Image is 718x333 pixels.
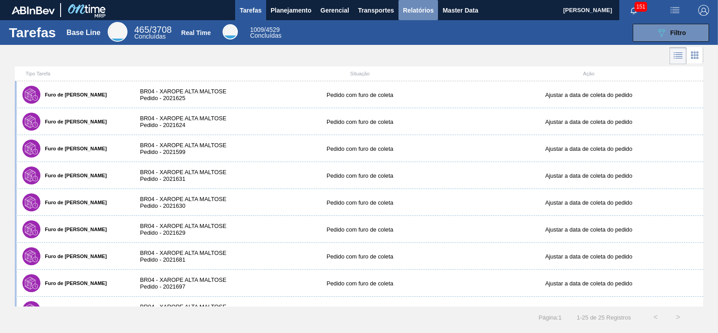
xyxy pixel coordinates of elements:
div: BR04 - XAROPE ALTA MALTOSE Pedido - 2021697 [131,276,245,290]
div: Pedido com furo de coleta [245,253,474,260]
div: BR04 - XAROPE ALTA MALTOSE Pedido - 2021631 [131,169,245,182]
div: Ajustar a data de coleta do pedido [474,92,703,98]
img: Logout [698,5,709,16]
div: Base Line [66,29,101,37]
img: TNhmsLtSVTkK8tSr43FrP2fwEKptu5GPRR3wAAAABJRU5ErkJggg== [12,6,55,14]
span: Página : 1 [538,314,561,321]
label: Furo de [PERSON_NAME] [40,119,107,124]
h1: Tarefas [9,27,56,38]
div: Visão em Cards [687,47,703,64]
div: Real Time [250,27,281,39]
div: BR04 - XAROPE ALTA MALTOSE Pedido - 2021630 [131,196,245,209]
div: Pedido com furo de coleta [245,172,474,179]
label: Furo de [PERSON_NAME] [40,227,107,232]
div: Visão em Lista [670,47,687,64]
span: Filtro [670,29,686,36]
button: < [644,306,667,329]
div: Ajustar a data de coleta do pedido [474,118,703,125]
span: Gerencial [320,5,349,16]
div: Real Time [223,24,238,39]
div: Pedido com furo de coleta [245,92,474,98]
div: Real Time [181,29,211,36]
div: BR04 - XAROPE ALTA MALTOSE Pedido - 2021681 [131,250,245,263]
label: Furo de [PERSON_NAME] [40,280,107,286]
div: Ajustar a data de coleta do pedido [474,199,703,206]
span: Relatórios [403,5,433,16]
div: Pedido com furo de coleta [245,145,474,152]
button: Filtro [633,24,709,42]
div: Tipo Tarefa [17,71,131,76]
div: BR04 - XAROPE ALTA MALTOSE Pedido - 2021682 [131,303,245,317]
div: Ajustar a data de coleta do pedido [474,253,703,260]
span: Planejamento [271,5,311,16]
div: Pedido com furo de coleta [245,199,474,206]
span: Tarefas [240,5,262,16]
label: Furo de [PERSON_NAME] [40,254,107,259]
button: > [667,306,689,329]
div: Situação [245,71,474,76]
div: BR04 - XAROPE ALTA MALTOSE Pedido - 2021599 [131,142,245,155]
div: Base Line [134,26,171,39]
div: Base Line [108,22,127,42]
span: Master Data [442,5,478,16]
div: Ajustar a data de coleta do pedido [474,280,703,287]
div: Ajustar a data de coleta do pedido [474,226,703,233]
div: BR04 - XAROPE ALTA MALTOSE Pedido - 2021625 [131,88,245,101]
span: Transportes [358,5,394,16]
label: Furo de [PERSON_NAME] [40,200,107,205]
span: 1 - 25 de 25 Registros [575,314,631,321]
div: Ajustar a data de coleta do pedido [474,172,703,179]
span: Concluídas [250,32,281,39]
span: 151 [635,2,647,12]
label: Furo de [PERSON_NAME] [40,146,107,151]
div: BR04 - XAROPE ALTA MALTOSE Pedido - 2021624 [131,115,245,128]
label: Furo de [PERSON_NAME] [40,92,107,97]
div: Ajustar a data de coleta do pedido [474,145,703,152]
span: Concluídas [134,33,166,40]
div: Ação [474,71,703,76]
span: / 3708 [134,25,171,35]
div: Pedido com furo de coleta [245,226,474,233]
div: Pedido com furo de coleta [245,118,474,125]
label: Furo de [PERSON_NAME] [40,173,107,178]
span: 465 [134,25,149,35]
div: BR04 - XAROPE ALTA MALTOSE Pedido - 2021629 [131,223,245,236]
button: Notificações [619,4,648,17]
span: 1009 [250,26,264,33]
img: userActions [670,5,680,16]
div: Pedido com furo de coleta [245,280,474,287]
span: / 4529 [250,26,280,33]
